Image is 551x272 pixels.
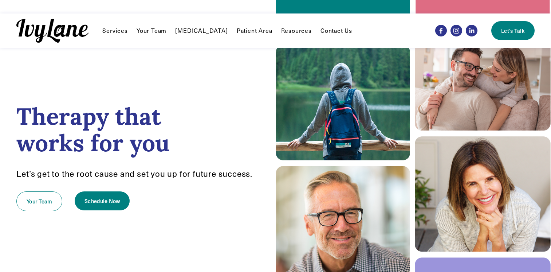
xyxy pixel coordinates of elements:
strong: Therapy that works for you [16,101,170,158]
a: LinkedIn [466,25,477,36]
a: Schedule Now [75,191,130,210]
a: Instagram [450,25,462,36]
span: Resources [281,27,312,35]
a: [MEDICAL_DATA] [175,26,228,35]
a: Facebook [435,25,447,36]
span: Services [102,27,127,35]
a: folder dropdown [281,26,312,35]
a: Let's Talk [491,21,534,40]
span: Let’s get to the root cause and set you up for future success. [16,168,252,179]
a: folder dropdown [102,26,127,35]
a: Your Team [16,191,62,211]
a: Your Team [137,26,166,35]
img: Ivy Lane Counseling &mdash; Therapy that works for you [16,19,88,43]
a: Patient Area [237,26,272,35]
a: Contact Us [320,26,352,35]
